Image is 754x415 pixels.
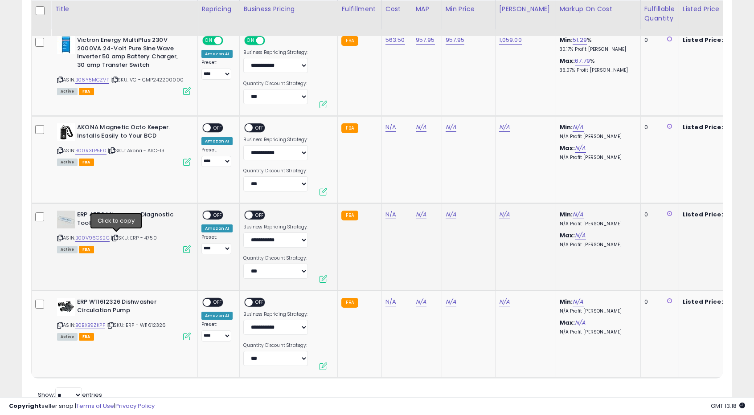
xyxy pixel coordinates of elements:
[560,134,634,140] p: N/A Profit [PERSON_NAME]
[446,36,465,45] a: 957.95
[79,88,94,95] span: FBA
[201,147,233,167] div: Preset:
[57,123,75,141] img: 41U6wk1UdML._SL40_.jpg
[243,255,308,261] label: Quantity Discount Strategy:
[341,298,358,308] small: FBA
[201,137,233,145] div: Amazon AI
[385,4,408,14] div: Cost
[683,123,723,131] b: Listed Price:
[560,67,634,73] p: 36.07% Profit [PERSON_NAME]
[416,4,438,14] div: MAP
[57,123,191,165] div: ASIN:
[573,210,583,219] a: N/A
[560,318,575,327] b: Max:
[201,224,233,232] div: Amazon AI
[711,402,745,410] span: 2025-09-8 13:18 GMT
[211,299,225,306] span: OFF
[560,242,634,248] p: N/A Profit [PERSON_NAME]
[243,137,308,143] label: Business Repricing Strategy:
[57,333,78,341] span: All listings currently available for purchase on Amazon
[57,298,75,316] img: 31Wcvc6XtUL._SL40_.jpg
[341,4,377,14] div: Fulfillment
[108,147,165,154] span: | SKU: Akona - AKC-13
[79,159,94,166] span: FBA
[115,402,155,410] a: Privacy Policy
[211,124,225,132] span: OFF
[222,37,236,45] span: OFF
[253,124,267,132] span: OFF
[57,211,191,252] div: ASIN:
[55,4,194,14] div: Title
[575,57,590,65] a: 67.79
[57,36,75,54] img: 310AP4L3XrL._SL40_.jpg
[385,210,396,219] a: N/A
[573,36,587,45] a: 51.29
[560,123,573,131] b: Min:
[416,210,426,219] a: N/A
[76,402,114,410] a: Terms of Use
[499,36,522,45] a: 1,059.00
[575,144,586,153] a: N/A
[499,297,510,306] a: N/A
[9,402,41,410] strong: Copyright
[201,60,233,80] div: Preset:
[560,329,634,335] p: N/A Profit [PERSON_NAME]
[644,4,675,23] div: Fulfillable Quantity
[499,210,510,219] a: N/A
[57,159,78,166] span: All listings currently available for purchase on Amazon
[57,88,78,95] span: All listings currently available for purchase on Amazon
[201,312,233,320] div: Amazon AI
[75,76,109,84] a: B06Y5MCZVF
[644,211,672,219] div: 0
[75,147,107,155] a: B00R3LP5E0
[416,36,435,45] a: 957.95
[77,211,185,229] b: ERP 4750 Microwave Diagnostic Tool
[201,50,233,58] div: Amazon AI
[683,210,723,219] b: Listed Price:
[499,4,552,14] div: [PERSON_NAME]
[75,321,105,329] a: B0BXB9ZKPF
[243,49,308,56] label: Business Repricing Strategy:
[243,224,308,230] label: Business Repricing Strategy:
[446,4,492,14] div: Min Price
[77,123,185,142] b: AKONA Magnetic Octo Keeper. Installs Easily to Your BCD
[560,36,634,53] div: %
[243,4,334,14] div: Business Pricing
[253,212,267,219] span: OFF
[57,246,78,253] span: All listings currently available for purchase on Amazon
[341,123,358,133] small: FBA
[560,4,637,14] div: Markup on Cost
[560,36,573,44] b: Min:
[201,321,233,342] div: Preset:
[385,36,405,45] a: 563.50
[560,57,634,73] div: %
[243,342,308,349] label: Quantity Discount Strategy:
[573,297,583,306] a: N/A
[644,36,672,44] div: 0
[446,123,456,132] a: N/A
[111,76,184,83] span: | SKU: VC - CMP242200000
[560,57,575,65] b: Max:
[683,36,723,44] b: Listed Price:
[38,391,102,399] span: Show: entries
[560,155,634,161] p: N/A Profit [PERSON_NAME]
[79,333,94,341] span: FBA
[446,297,456,306] a: N/A
[573,123,583,132] a: N/A
[575,318,586,327] a: N/A
[111,234,157,241] span: | SKU: ERP - 4750
[560,144,575,152] b: Max:
[385,297,396,306] a: N/A
[243,168,308,174] label: Quantity Discount Strategy:
[416,297,426,306] a: N/A
[560,46,634,53] p: 30.17% Profit [PERSON_NAME]
[9,402,155,411] div: seller snap | |
[264,37,278,45] span: OFF
[57,211,75,228] img: 41NdsITyOYL._SL40_.jpg
[75,234,110,242] a: B00V96CS2C
[79,246,94,253] span: FBA
[416,123,426,132] a: N/A
[644,298,672,306] div: 0
[644,123,672,131] div: 0
[77,36,185,71] b: Victron Energy MultiPlus 230V 2000VA 24-Volt Pure Sine Wave Inverter 50 amp Battery Charger, 30 a...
